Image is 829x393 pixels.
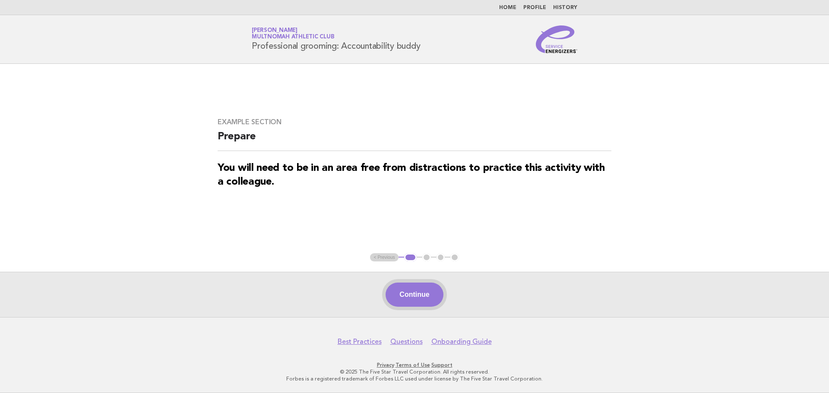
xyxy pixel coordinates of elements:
[218,118,611,126] h3: Example Section
[252,28,420,50] h1: Professional grooming: Accountability buddy
[386,283,443,307] button: Continue
[499,5,516,10] a: Home
[218,130,611,151] h2: Prepare
[377,362,394,368] a: Privacy
[150,362,679,368] p: · ·
[390,337,423,346] a: Questions
[338,337,382,346] a: Best Practices
[431,337,492,346] a: Onboarding Guide
[523,5,546,10] a: Profile
[150,368,679,375] p: © 2025 The Five Star Travel Corporation. All rights reserved.
[150,375,679,382] p: Forbes is a registered trademark of Forbes LLC used under license by The Five Star Travel Corpora...
[252,35,334,40] span: Multnomah Athletic Club
[396,362,430,368] a: Terms of Use
[252,28,334,40] a: [PERSON_NAME]Multnomah Athletic Club
[536,25,577,53] img: Service Energizers
[553,5,577,10] a: History
[218,163,605,187] strong: You will need to be in an area free from distractions to practice this activity with a colleague.
[404,253,417,262] button: 1
[431,362,452,368] a: Support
